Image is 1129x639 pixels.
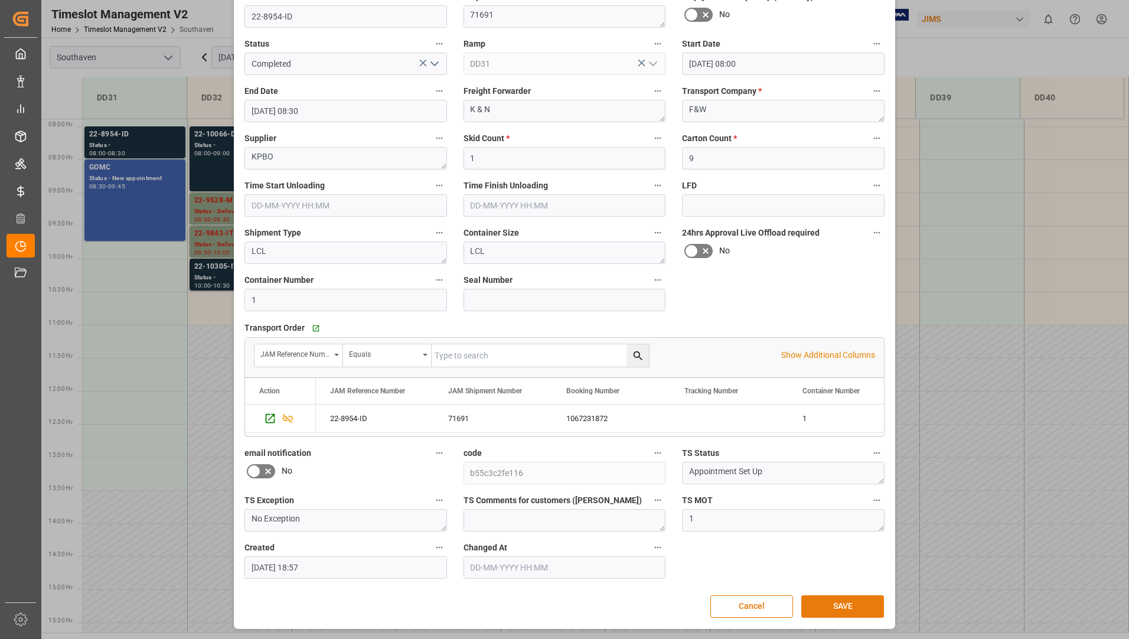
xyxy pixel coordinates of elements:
span: Carton Count [682,132,737,145]
button: Ramp [650,36,665,51]
textarea: No Exception [244,509,447,532]
button: TS Status [869,445,885,461]
button: Time Finish Unloading [650,178,665,193]
button: Cancel [710,595,793,618]
span: Tracking Number [684,387,738,395]
span: Skid Count [464,132,510,145]
button: Transport Company * [869,83,885,99]
span: TS MOT [682,494,713,507]
button: LFD [869,178,885,193]
button: Start Date [869,36,885,51]
button: Changed At [650,540,665,555]
span: No [282,465,292,477]
span: Time Finish Unloading [464,180,548,192]
span: Seal Number [464,274,513,286]
span: JAM Reference Number [330,387,405,395]
button: 24hrs Approval Live Offload required [869,225,885,240]
button: Seal Number [650,272,665,288]
input: Type to search/select [464,53,666,75]
button: Skid Count * [650,131,665,146]
textarea: KPBO [244,147,447,169]
button: code [650,445,665,461]
button: open menu [644,55,661,73]
p: Show Additional Columns [781,349,875,361]
input: DD-MM-YYYY HH:MM [244,100,447,122]
input: DD-MM-YYYY HH:MM [464,556,666,579]
span: No [719,244,730,257]
span: LFD [682,180,697,192]
div: Action [259,387,280,395]
div: 1067231872 [552,405,670,432]
span: code [464,447,482,459]
textarea: LCL [244,242,447,264]
span: Freight Forwarder [464,85,531,97]
input: DD-MM-YYYY HH:MM [244,194,447,217]
span: Created [244,542,275,554]
span: Container Number [244,274,314,286]
button: Shipment Type [432,225,447,240]
input: Type to search/select [244,53,447,75]
span: Ramp [464,38,485,50]
span: Changed At [464,542,507,554]
button: search button [627,344,649,367]
input: DD-MM-YYYY HH:MM [682,53,885,75]
textarea: K & N [464,100,666,122]
button: open menu [254,344,343,367]
button: End Date [432,83,447,99]
button: Created [432,540,447,555]
span: Shipment Type [244,227,301,239]
span: Time Start Unloading [244,180,325,192]
span: No [719,8,730,21]
textarea: Appointment Set Up [682,462,885,484]
textarea: LCL [464,242,666,264]
input: Type to search [432,344,649,367]
span: Start Date [682,38,720,50]
span: Supplier [244,132,276,145]
span: email notification [244,447,311,459]
span: TS Comments for customers ([PERSON_NAME]) [464,494,642,507]
div: 71691 [434,405,552,432]
button: TS Comments for customers ([PERSON_NAME]) [650,493,665,508]
div: JAM Reference Number [260,346,330,360]
button: Container Size [650,225,665,240]
span: TS Status [682,447,719,459]
span: Booking Number [566,387,619,395]
span: TS Exception [244,494,294,507]
span: Container Size [464,227,519,239]
textarea: F&W [682,100,885,122]
button: SAVE [801,595,884,618]
div: 1 [788,405,906,432]
div: 22-8954-ID [316,405,434,432]
input: DD-MM-YYYY HH:MM [464,194,666,217]
span: 24hrs Approval Live Offload required [682,227,820,239]
span: JAM Shipment Number [448,387,522,395]
button: Freight Forwarder [650,83,665,99]
button: TS MOT [869,493,885,508]
button: open menu [343,344,432,367]
span: Transport Order [244,322,305,334]
input: DD-MM-YYYY HH:MM [244,556,447,579]
button: Status [432,36,447,51]
textarea: 1 [682,509,885,532]
span: End Date [244,85,278,97]
button: TS Exception [432,493,447,508]
div: Press SPACE to select this row. [245,405,316,433]
span: Status [244,38,269,50]
span: Container Number [802,387,860,395]
button: email notification [432,445,447,461]
div: Equals [349,346,419,360]
textarea: 71691 [464,5,666,28]
button: Supplier [432,131,447,146]
button: Carton Count * [869,131,885,146]
span: Transport Company [682,85,762,97]
button: open menu [425,55,442,73]
button: Container Number [432,272,447,288]
button: Time Start Unloading [432,178,447,193]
